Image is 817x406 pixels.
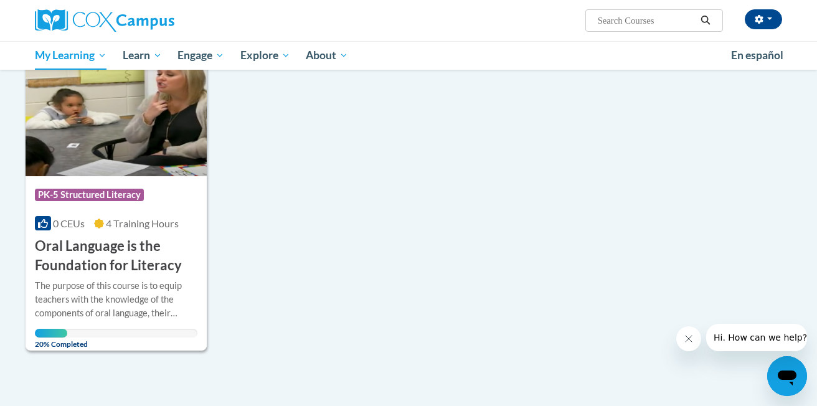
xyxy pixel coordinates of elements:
button: Account Settings [745,9,782,29]
div: The purpose of this course is to equip teachers with the knowledge of the components of oral lang... [35,279,197,320]
a: Learn [115,41,170,70]
span: About [306,48,348,63]
span: Learn [123,48,162,63]
div: Your progress [35,329,67,338]
button: Search [696,13,715,28]
iframe: Button to launch messaging window [767,356,807,396]
img: Cox Campus [35,9,174,32]
span: Engage [177,48,224,63]
span: Explore [240,48,290,63]
span: My Learning [35,48,106,63]
span: 4 Training Hours [106,217,179,229]
a: Explore [232,41,298,70]
a: My Learning [27,41,115,70]
a: About [298,41,357,70]
iframe: Close message [676,326,701,351]
a: Course LogoPK-5 Structured Literacy0 CEUs4 Training Hours Oral Language is the Foundation for Lit... [26,49,207,351]
span: PK-5 Structured Literacy [35,189,144,201]
a: Engage [169,41,232,70]
h3: Oral Language is the Foundation for Literacy [35,237,197,275]
div: Main menu [16,41,801,70]
span: 0 CEUs [53,217,85,229]
span: 20% Completed [35,329,67,349]
a: En español [723,42,791,68]
input: Search Courses [597,13,696,28]
iframe: Message from company [706,324,807,351]
a: Cox Campus [35,9,272,32]
img: Course Logo [26,49,207,176]
span: En español [731,49,783,62]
